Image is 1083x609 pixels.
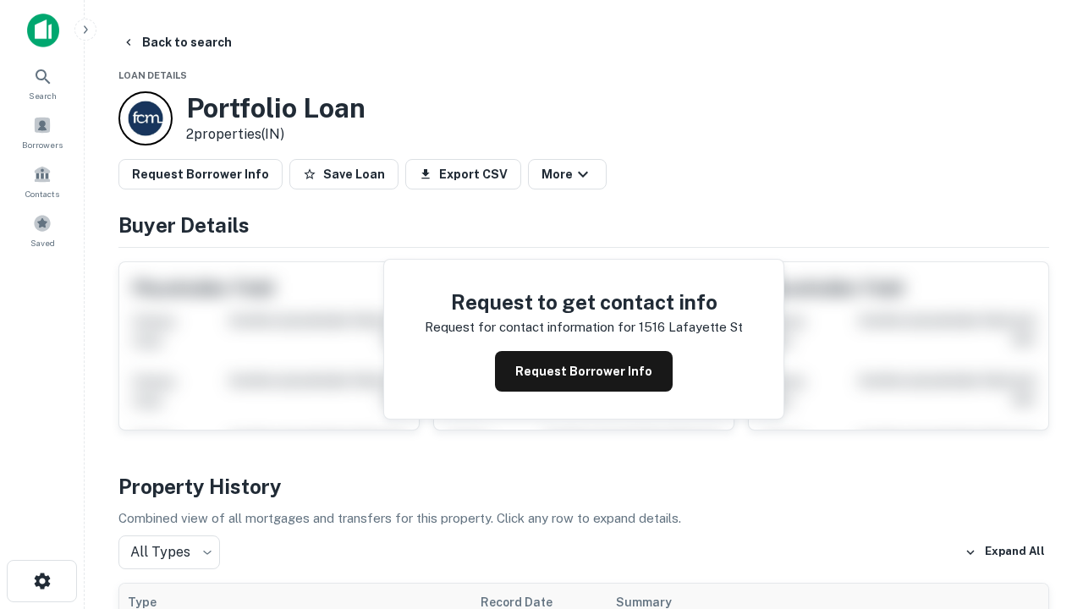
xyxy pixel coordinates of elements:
p: Request for contact information for [425,317,635,337]
a: Search [5,60,80,106]
h4: Property History [118,471,1049,502]
a: Borrowers [5,109,80,155]
button: Request Borrower Info [495,351,673,392]
p: Combined view of all mortgages and transfers for this property. Click any row to expand details. [118,508,1049,529]
p: 1516 lafayette st [639,317,743,337]
button: More [528,159,607,189]
span: Saved [30,236,55,250]
a: Contacts [5,158,80,204]
a: Saved [5,207,80,253]
div: All Types [118,535,220,569]
span: Borrowers [22,138,63,151]
button: Back to search [115,27,239,58]
button: Export CSV [405,159,521,189]
span: Search [29,89,57,102]
img: capitalize-icon.png [27,14,59,47]
button: Save Loan [289,159,399,189]
span: Contacts [25,187,59,200]
button: Request Borrower Info [118,159,283,189]
h4: Request to get contact info [425,287,743,317]
button: Expand All [960,540,1049,565]
h4: Buyer Details [118,210,1049,240]
p: 2 properties (IN) [186,124,366,145]
span: Loan Details [118,70,187,80]
iframe: Chat Widget [998,474,1083,555]
h3: Portfolio Loan [186,92,366,124]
